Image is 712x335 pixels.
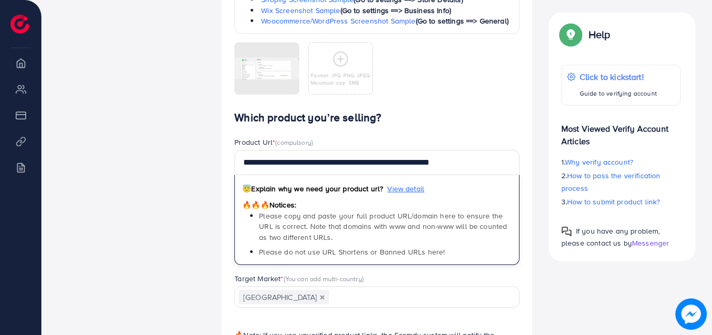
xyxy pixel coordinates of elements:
[387,183,424,194] span: View detail
[561,195,681,208] p: 3.
[242,200,269,210] span: 🔥🔥🔥
[416,16,508,26] span: (Go to settings ==> General)
[561,114,681,147] p: Most Viewed Verify Account Articles
[561,226,660,248] span: If you have any problem, please contact us by
[261,5,340,16] a: Wix Screenshot Sample
[675,298,707,330] img: image
[561,156,681,168] p: 1.
[567,197,660,207] span: How to submit product link?
[284,274,364,283] span: (You can add multi-country)
[561,25,580,44] img: Popup guide
[234,137,313,147] label: Product Url
[234,57,299,79] img: img uploaded
[234,111,519,124] h4: Which product you’re selling?
[242,183,383,194] span: Explain why we need your product url?
[565,157,633,167] span: Why verify account?
[239,290,329,305] span: [GEOGRAPHIC_DATA]
[234,273,364,284] label: Target Market
[275,137,313,147] span: (compulsory)
[580,71,657,83] p: Click to kickstart!
[234,286,519,308] div: Search for option
[242,200,296,210] span: Notices:
[589,28,611,41] p: Help
[311,79,370,86] p: Maximum size: 5MB
[259,247,445,257] span: Please do not use URL Shortens or Banned URLs here!
[242,183,251,194] span: 😇
[632,238,669,248] span: Messenger
[341,5,451,16] span: (Go to settings ==> Business Info)
[561,170,661,193] span: How to pass the verification process
[259,211,507,242] span: Please copy and paste your full product URL/domain here to ensure the URL is correct. Note that d...
[10,15,29,33] img: logo
[561,169,681,194] p: 2.
[261,16,415,26] a: Woocommerce/WordPress Screenshot Sample
[561,226,572,237] img: Popup guide
[320,295,325,300] button: Deselect Pakistan
[311,72,370,79] p: Format: JPG, PNG, JPEG
[580,87,657,100] p: Guide to verifying account
[330,290,506,306] input: Search for option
